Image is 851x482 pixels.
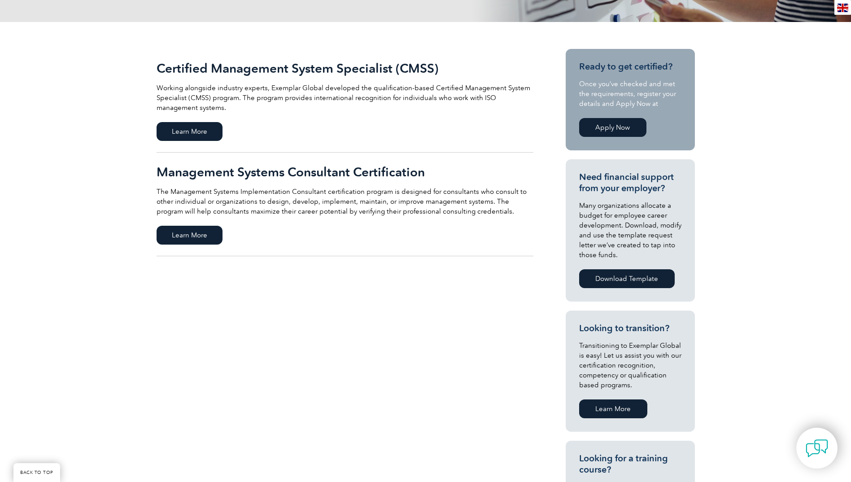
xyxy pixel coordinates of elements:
img: en [837,4,848,12]
h3: Looking for a training course? [579,453,681,475]
p: Many organizations allocate a budget for employee career development. Download, modify and use th... [579,201,681,260]
a: Apply Now [579,118,646,137]
h2: Management Systems Consultant Certification [157,165,533,179]
a: Certified Management System Specialist (CMSS) Working alongside industry experts, Exemplar Global... [157,49,533,153]
p: Working alongside industry experts, Exemplar Global developed the qualification-based Certified M... [157,83,533,113]
span: Learn More [157,122,223,141]
p: Once you’ve checked and met the requirements, register your details and Apply Now at [579,79,681,109]
img: contact-chat.png [806,437,828,460]
p: Transitioning to Exemplar Global is easy! Let us assist you with our certification recognition, c... [579,341,681,390]
h3: Need financial support from your employer? [579,171,681,194]
span: Learn More [157,226,223,245]
a: BACK TO TOP [13,463,60,482]
a: Learn More [579,399,647,418]
h2: Certified Management System Specialist (CMSS) [157,61,533,75]
p: The Management Systems Implementation Consultant certification program is designed for consultant... [157,187,533,216]
a: Download Template [579,269,675,288]
a: Management Systems Consultant Certification The Management Systems Implementation Consultant cert... [157,153,533,256]
h3: Looking to transition? [579,323,681,334]
h3: Ready to get certified? [579,61,681,72]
